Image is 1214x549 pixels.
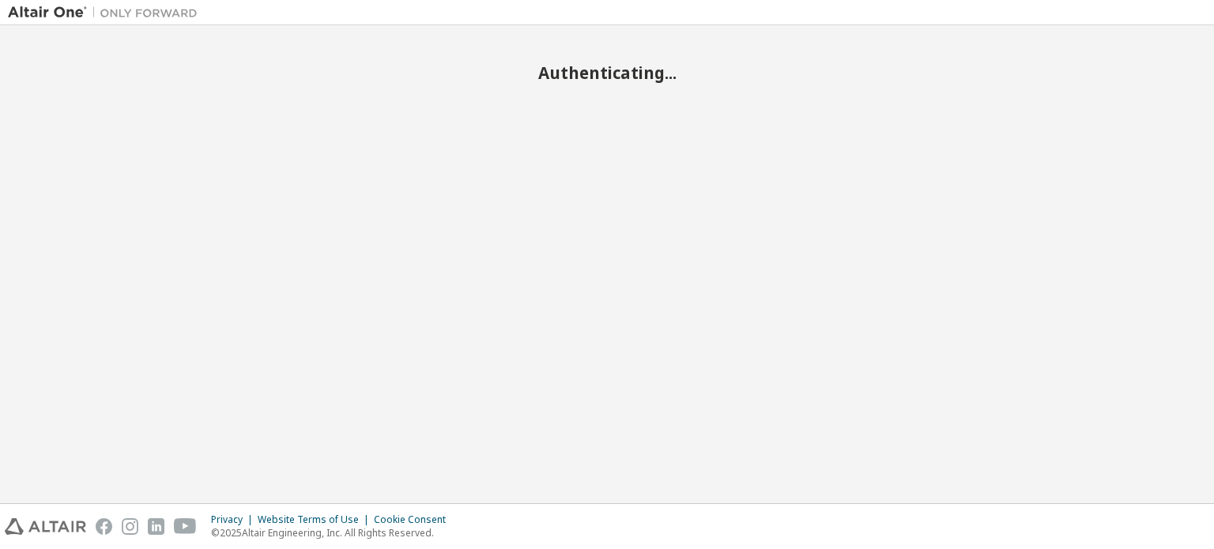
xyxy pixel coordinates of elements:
[96,518,112,535] img: facebook.svg
[148,518,164,535] img: linkedin.svg
[5,518,86,535] img: altair_logo.svg
[374,513,455,526] div: Cookie Consent
[211,526,455,540] p: © 2025 Altair Engineering, Inc. All Rights Reserved.
[211,513,258,526] div: Privacy
[122,518,138,535] img: instagram.svg
[258,513,374,526] div: Website Terms of Use
[174,518,197,535] img: youtube.svg
[8,5,205,21] img: Altair One
[8,62,1206,83] h2: Authenticating...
